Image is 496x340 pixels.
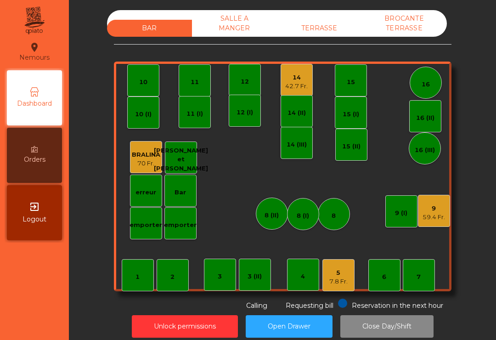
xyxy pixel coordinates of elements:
[139,78,147,87] div: 10
[135,188,156,197] div: erreur
[170,272,175,282] div: 2
[19,40,50,63] div: Nemours
[192,10,277,37] div: SALLE A MANGER
[329,268,348,278] div: 5
[301,272,305,281] div: 4
[286,301,333,310] span: Requesting bill
[352,301,443,310] span: Reservation in the next hour
[248,272,262,281] div: 3 (II)
[23,5,45,37] img: qpiato
[29,201,40,212] i: exit_to_app
[241,77,249,86] div: 12
[423,204,445,213] div: 9
[415,146,435,155] div: 16 (III)
[186,109,203,119] div: 11 (I)
[395,209,407,218] div: 9 (I)
[343,110,359,119] div: 15 (I)
[422,80,430,89] div: 16
[329,277,348,286] div: 7.8 Fr.
[423,213,445,222] div: 59.4 Fr.
[246,301,267,310] span: Calling
[191,78,199,87] div: 11
[285,73,308,82] div: 14
[362,10,447,37] div: BROCANTE TERRASSE
[132,315,238,338] button: Unlock permissions
[135,110,152,119] div: 10 (I)
[417,272,421,282] div: 7
[154,146,208,173] div: [PERSON_NAME] et [PERSON_NAME]
[237,108,253,117] div: 12 (I)
[347,78,355,87] div: 15
[265,211,279,220] div: 8 (II)
[164,221,197,230] div: emporter
[135,272,140,282] div: 1
[29,42,40,53] i: location_on
[382,272,386,282] div: 6
[218,272,222,281] div: 3
[107,20,192,37] div: BAR
[132,159,160,168] div: 70 Fr.
[416,113,434,123] div: 16 (II)
[246,315,333,338] button: Open Drawer
[17,99,52,108] span: Dashboard
[285,82,308,91] div: 42.7 Fr.
[132,150,160,159] div: BRALINA
[287,108,306,118] div: 14 (II)
[342,142,361,151] div: 15 (II)
[24,155,45,164] span: Orders
[277,20,362,37] div: TERRASSE
[297,211,309,221] div: 8 (I)
[340,315,434,338] button: Close Day/Shift
[332,211,336,221] div: 8
[287,140,307,149] div: 14 (III)
[23,215,46,224] span: Logout
[175,188,186,197] div: Bar
[130,221,162,230] div: emporter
